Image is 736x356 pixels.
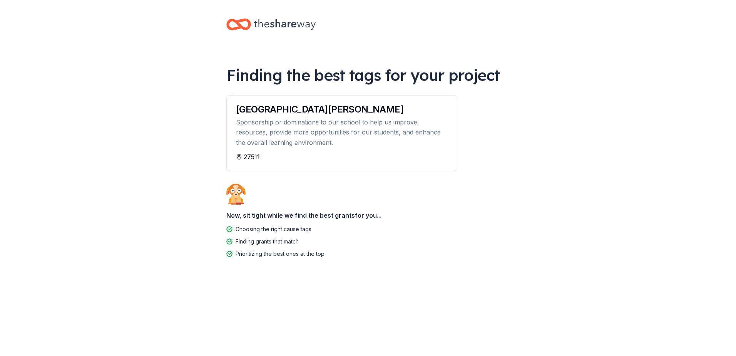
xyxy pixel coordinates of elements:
div: Prioritizing the best ones at the top [236,249,325,259]
div: Choosing the right cause tags [236,225,311,234]
div: Finding grants that match [236,237,299,246]
img: Dog waiting patiently [226,183,246,204]
div: Now, sit tight while we find the best grants for you... [226,208,510,223]
div: Finding the best tags for your project [226,64,510,86]
div: Sponsorship or dominations to our school to help us improve resources, provide more opportunities... [236,117,448,148]
div: 27511 [236,152,448,161]
div: [GEOGRAPHIC_DATA][PERSON_NAME] [236,105,448,114]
